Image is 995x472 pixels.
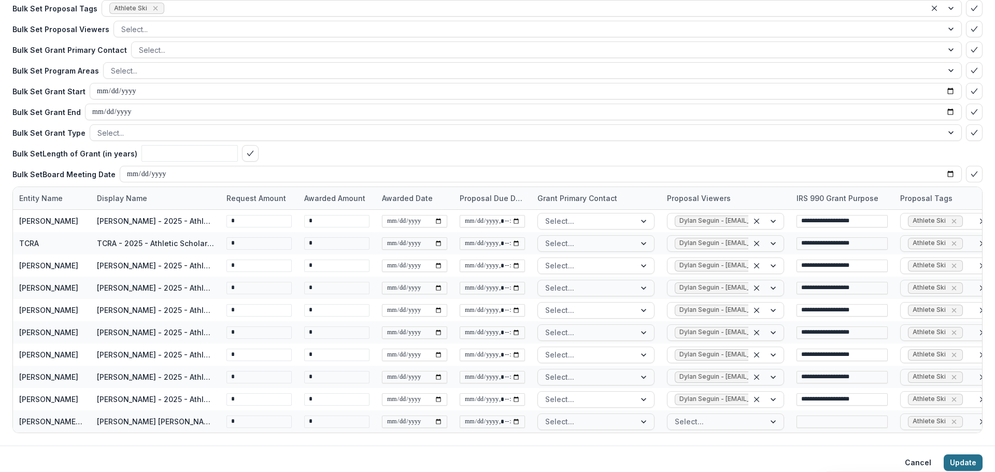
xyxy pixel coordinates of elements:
[13,187,91,209] div: Entity Name
[150,3,161,13] div: Remove Athlete Ski
[453,187,531,209] div: Proposal Due Date
[949,238,959,249] div: Remove Athlete Ski
[376,193,439,204] div: Awarded Date
[976,215,989,227] div: Clear selected options
[750,349,763,361] div: Clear selected options
[12,86,86,97] p: Bulk Set Grant Start
[679,262,834,269] span: Dylan Seguin - [EMAIL_ADDRESS][DOMAIN_NAME]
[13,193,69,204] div: Entity Name
[913,418,946,425] span: Athlete Ski
[376,187,453,209] div: Awarded Date
[97,238,214,249] div: TCRA - 2025 - Athletic Scholarship Program
[949,394,959,405] div: Remove Athlete Ski
[949,261,959,271] div: Remove Athlete Ski
[913,351,946,358] span: Athlete Ski
[928,2,941,15] div: Clear selected options
[19,349,78,360] div: [PERSON_NAME]
[913,284,946,291] span: Athlete Ski
[12,3,97,14] p: Bulk Set Proposal Tags
[949,283,959,293] div: Remove Athlete Ski
[220,187,298,209] div: Request Amount
[19,327,78,338] div: [PERSON_NAME]
[19,260,78,271] div: [PERSON_NAME]
[298,187,376,209] div: Awarded Amount
[949,327,959,338] div: Remove Athlete Ski
[790,187,894,209] div: IRS 990 Grant Purpose
[679,239,834,247] span: Dylan Seguin - [EMAIL_ADDRESS][DOMAIN_NAME]
[750,304,763,317] div: Clear selected options
[790,193,885,204] div: IRS 990 Grant Purpose
[12,45,127,55] p: Bulk Set Grant Primary Contact
[679,395,834,403] span: Dylan Seguin - [EMAIL_ADDRESS][DOMAIN_NAME]
[531,187,661,209] div: Grant Primary Contact
[894,193,959,204] div: Proposal Tags
[97,394,214,405] div: [PERSON_NAME] - 2025 - Athletic Scholarship Program
[976,326,989,339] div: Clear selected options
[949,305,959,316] div: Remove Athlete Ski
[531,193,623,204] div: Grant Primary Contact
[976,371,989,383] div: Clear selected options
[949,350,959,360] div: Remove Athlete Ski
[97,416,214,427] div: [PERSON_NAME] [PERSON_NAME] (AJ) Hurt - 2025 - Athletic Scholarship Program
[12,169,116,180] p: Bulk Set Board Meeting Date
[913,306,946,313] span: Athlete Ski
[679,217,834,224] span: Dylan Seguin - [EMAIL_ADDRESS][DOMAIN_NAME]
[949,372,959,382] div: Remove Athlete Ski
[966,62,983,79] button: bulk-confirm-option
[679,373,834,380] span: Dylan Seguin - [EMAIL_ADDRESS][DOMAIN_NAME]
[750,237,763,250] div: Clear selected options
[913,328,946,336] span: Athlete Ski
[966,21,983,37] button: bulk-confirm-option
[966,41,983,58] button: bulk-confirm-option
[19,282,78,293] div: [PERSON_NAME]
[97,371,214,382] div: [PERSON_NAME] - 2025 - Athletic Scholarship Program
[661,187,790,209] div: Proposal Viewers
[91,187,220,209] div: Display Name
[12,127,86,138] p: Bulk Set Grant Type
[97,305,214,316] div: [PERSON_NAME] - 2025 - Athletic Scholarship Program
[12,107,81,118] p: Bulk Set Grant End
[19,416,84,427] div: [PERSON_NAME] [PERSON_NAME] ([PERSON_NAME]
[19,216,78,226] div: [PERSON_NAME]
[750,282,763,294] div: Clear selected options
[679,284,834,291] span: Dylan Seguin - [EMAIL_ADDRESS][DOMAIN_NAME]
[19,371,78,382] div: [PERSON_NAME]
[97,282,214,293] div: [PERSON_NAME] - 2025 - Athletic Scholarship Program
[679,306,834,313] span: Dylan Seguin - [EMAIL_ADDRESS][DOMAIN_NAME]
[949,417,959,427] div: Remove Athlete Ski
[913,373,946,380] span: Athlete Ski
[97,327,214,338] div: [PERSON_NAME] - 2025 - Athletic Scholarship Program
[679,351,834,358] span: Dylan Seguin - [EMAIL_ADDRESS][DOMAIN_NAME]
[19,238,39,249] div: TCRA
[750,215,763,227] div: Clear selected options
[453,193,531,204] div: Proposal Due Date
[97,260,214,271] div: [PERSON_NAME] - 2025 - Athletic Scholarship Program
[976,349,989,361] div: Clear selected options
[97,349,214,360] div: [PERSON_NAME] - 2025 - Athletic Scholarship Program
[913,217,946,224] span: Athlete Ski
[949,216,959,226] div: Remove Athlete Ski
[913,395,946,403] span: Athlete Ski
[913,239,946,247] span: Athlete Ski
[913,262,946,269] span: Athlete Ski
[97,216,214,226] div: [PERSON_NAME] - 2025 - Athletic Scholarship Program
[12,148,137,159] p: Bulk Set Length of Grant (in years)
[298,193,372,204] div: Awarded Amount
[976,393,989,406] div: Clear selected options
[976,416,989,428] div: Clear selected options
[12,65,99,76] p: Bulk Set Program Areas
[966,83,983,99] button: bulk-confirm-option
[242,145,259,162] button: bulk-confirm-option
[966,104,983,120] button: bulk-confirm-option
[679,328,834,336] span: Dylan Seguin - [EMAIL_ADDRESS][DOMAIN_NAME]
[750,260,763,272] div: Clear selected options
[661,193,737,204] div: Proposal Viewers
[114,5,147,12] span: Athlete Ski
